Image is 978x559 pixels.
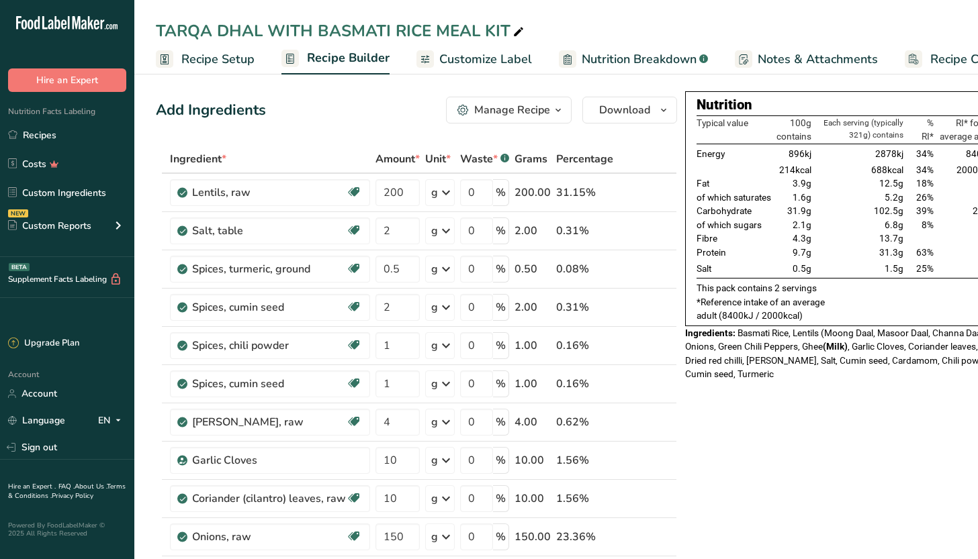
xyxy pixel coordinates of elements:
[9,263,30,271] div: BETA
[431,299,438,315] div: g
[431,529,438,545] div: g
[192,452,360,468] div: Garlic Cloves
[793,233,811,244] span: 4.3g
[697,191,774,204] td: of which saturates
[431,185,438,201] div: g
[515,151,547,167] span: Grams
[181,50,255,68] span: Recipe Setup
[823,341,848,352] b: (Milk)
[192,261,346,277] div: Spices, turmeric, ground
[789,148,811,159] span: 896kj
[375,151,420,167] span: Amount
[874,205,903,216] span: 102.5g
[474,102,550,118] div: Manage Recipe
[559,44,708,74] a: Nutrition Breakdown
[8,521,126,538] div: Powered By FoodLabelMaker © 2025 All Rights Reserved
[916,263,934,274] span: 25%
[192,223,346,239] div: Salt, table
[515,338,551,354] div: 1.00
[431,223,438,239] div: g
[685,327,736,338] span: Ingredients:
[697,176,774,190] td: Fat
[885,219,903,230] span: 6.8g
[431,338,438,354] div: g
[916,148,934,159] span: 34%
[515,223,551,239] div: 2.00
[879,233,903,244] span: 13.7g
[697,144,774,163] td: Energy
[697,232,774,245] td: Fibre
[697,246,774,259] td: Protein
[431,414,438,430] div: g
[556,452,613,468] div: 1.56%
[697,218,774,232] td: of which sugars
[307,49,390,67] span: Recipe Builder
[192,529,346,545] div: Onions, raw
[439,50,532,68] span: Customize Label
[556,529,613,545] div: 23.36%
[431,452,438,468] div: g
[556,491,613,507] div: 1.56%
[52,491,93,501] a: Privacy Policy
[885,192,903,203] span: 5.2g
[431,261,438,277] div: g
[793,247,811,258] span: 9.7g
[460,151,509,167] div: Waste
[515,414,551,430] div: 4.00
[793,178,811,189] span: 3.9g
[8,482,56,491] a: Hire an Expert .
[170,151,226,167] span: Ingredient
[793,263,811,274] span: 0.5g
[556,185,613,201] div: 31.15%
[431,376,438,392] div: g
[156,44,255,74] a: Recipe Setup
[192,491,346,507] div: Coriander (cilantro) leaves, raw
[556,261,613,277] div: 0.08%
[515,529,551,545] div: 150.00
[556,338,613,354] div: 0.16%
[8,482,126,501] a: Terms & Conditions .
[556,299,613,315] div: 0.31%
[416,44,532,74] a: Customize Label
[758,50,878,68] span: Notes & Attachments
[814,115,906,144] th: Each serving (typically 321g) contains
[787,205,811,216] span: 31.9g
[431,491,438,507] div: g
[446,97,572,123] button: Manage Recipe
[192,185,346,201] div: Lentils, raw
[599,102,650,118] span: Download
[515,185,551,201] div: 200.00
[582,50,697,68] span: Nutrition Breakdown
[8,337,79,350] div: Upgrade Plan
[735,44,878,74] a: Notes & Attachments
[192,414,346,430] div: [PERSON_NAME], raw
[916,247,934,258] span: 63%
[515,376,551,392] div: 1.00
[58,482,75,491] a: FAQ .
[556,223,613,239] div: 0.31%
[98,413,126,429] div: EN
[156,99,266,121] div: Add Ingredients
[515,261,551,277] div: 0.50
[697,297,825,321] span: *Reference intake of an average adult (8400kJ / 2000kcal)
[8,409,65,432] a: Language
[515,299,551,315] div: 2.00
[879,178,903,189] span: 12.5g
[932,513,965,546] iframe: Intercom live chat
[556,414,613,430] div: 0.62%
[879,247,903,258] span: 31.3g
[192,338,346,354] div: Spices, chili powder
[8,219,91,233] div: Custom Reports
[697,115,774,144] th: Typical value
[885,263,903,274] span: 1.5g
[916,205,934,216] span: 39%
[697,204,774,217] td: Carbohydrate
[425,151,451,167] span: Unit
[556,151,613,167] span: Percentage
[779,164,811,175] span: 214kcal
[515,491,551,507] div: 10.00
[515,452,551,468] div: 10.00
[8,68,126,92] button: Hire an Expert
[793,219,811,230] span: 2.1g
[697,259,774,278] td: Salt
